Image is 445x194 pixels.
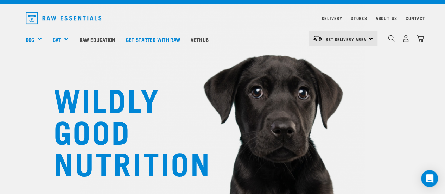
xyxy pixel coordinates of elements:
[351,17,367,19] a: Stores
[402,35,409,42] img: user.png
[322,17,342,19] a: Delivery
[74,25,120,54] a: Raw Education
[121,25,185,54] a: Get started with Raw
[54,83,195,178] h1: WILDLY GOOD NUTRITION
[52,36,61,44] a: Cat
[26,36,34,44] a: Dog
[26,12,102,24] img: Raw Essentials Logo
[185,25,214,54] a: Vethub
[406,17,425,19] a: Contact
[326,38,367,40] span: Set Delivery Area
[417,35,424,42] img: home-icon@2x.png
[20,9,425,27] nav: dropdown navigation
[313,35,322,42] img: van-moving.png
[421,170,438,187] div: Open Intercom Messenger
[388,35,395,42] img: home-icon-1@2x.png
[375,17,397,19] a: About Us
